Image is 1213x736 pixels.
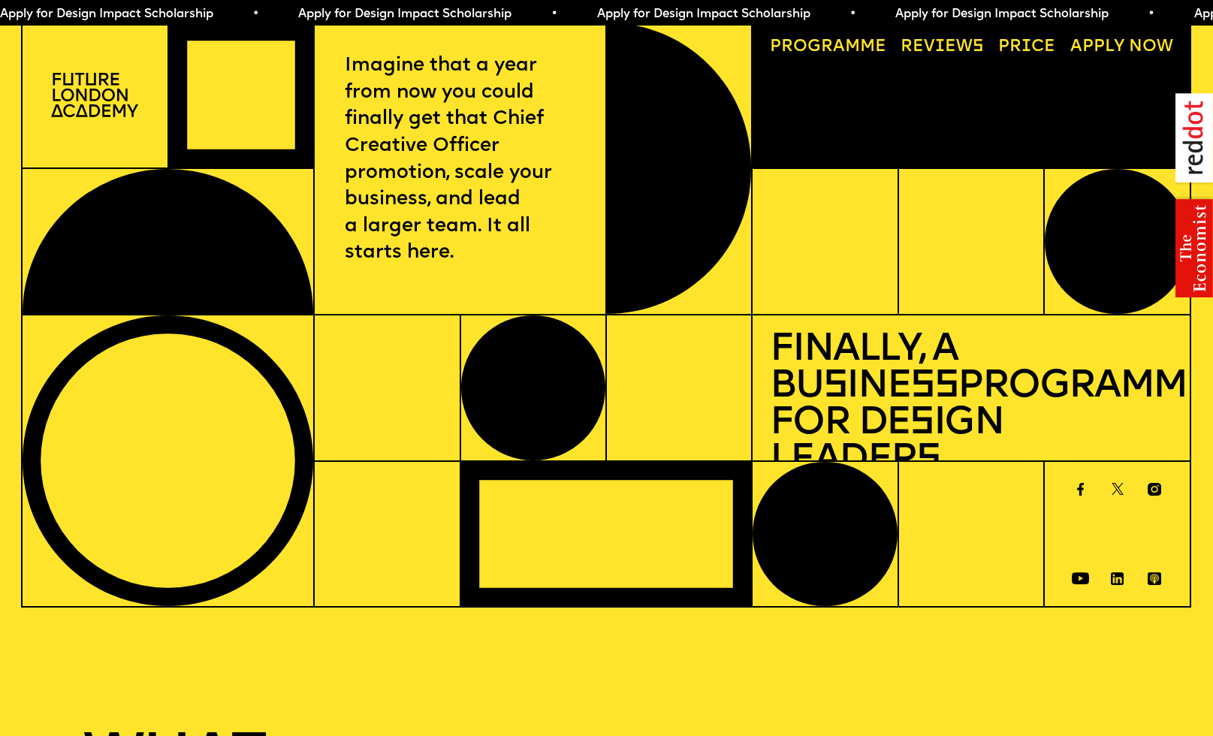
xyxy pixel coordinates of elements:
h1: Finally, a Bu ine Programme for De ign Leader [770,332,1173,479]
a: Reviews [892,31,992,65]
span: • [551,8,557,20]
span: s [823,367,846,406]
span: ss [910,367,958,406]
span: • [252,8,259,20]
p: Imagine that a year from now you could finally get that Chief Creative Officer promotion, scale y... [345,53,575,266]
a: Price [990,31,1064,65]
span: • [1148,8,1154,20]
span: s [910,404,933,443]
span: a [833,38,845,56]
span: • [849,8,856,20]
span: s [916,441,940,480]
a: Apply now [1061,31,1181,65]
a: Programme [762,31,895,65]
span: A [1070,38,1082,56]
